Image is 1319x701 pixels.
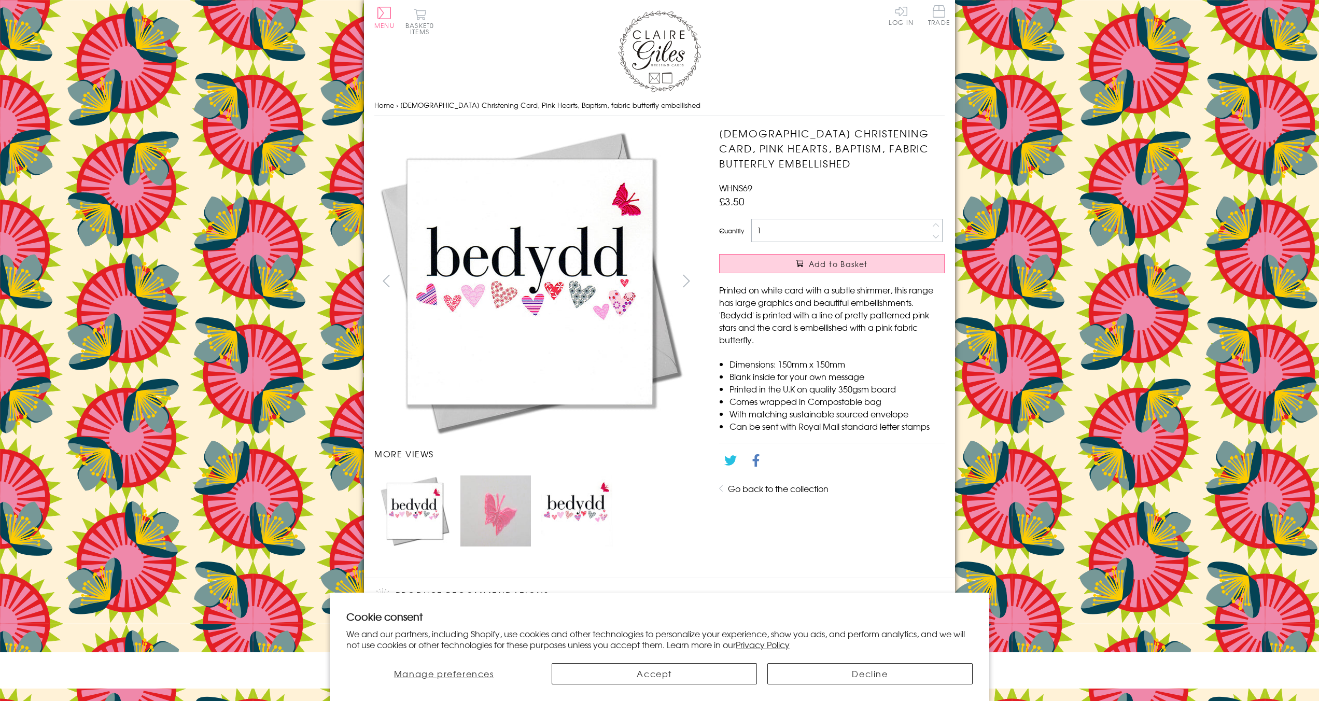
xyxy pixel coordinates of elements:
[374,95,945,116] nav: breadcrumbs
[729,358,945,370] li: Dimensions: 150mm x 150mm
[405,8,434,35] button: Basket0 items
[728,482,829,495] a: Go back to the collection
[394,667,494,680] span: Manage preferences
[719,181,752,194] span: WHNS69
[460,475,531,546] img: Welsh Christening Card, Pink Hearts, Baptism, fabric butterfly embellished
[729,408,945,420] li: With matching sustainable sourced envelope
[729,395,945,408] li: Comes wrapped in Compostable bag
[455,470,536,551] li: Carousel Page 2
[552,663,757,684] button: Accept
[719,126,945,171] h1: [DEMOGRAPHIC_DATA] Christening Card, Pink Hearts, Baptism, fabric butterfly embellished
[675,269,698,292] button: next
[374,470,698,551] ul: Carousel Pagination
[396,100,398,110] span: ›
[809,259,868,269] span: Add to Basket
[410,21,434,36] span: 0 items
[346,609,973,624] h2: Cookie consent
[729,383,945,395] li: Printed in the U.K on quality 350gsm board
[767,663,973,684] button: Decline
[729,420,945,432] li: Can be sent with Royal Mail standard letter stamps
[719,284,945,346] p: Printed on white card with a subtle shimmer, this range has large graphics and beautiful embellis...
[618,10,701,92] img: Claire Giles Greetings Cards
[736,638,790,651] a: Privacy Policy
[928,5,950,27] a: Trade
[346,663,541,684] button: Manage preferences
[380,475,450,546] img: Welsh Christening Card, Pink Hearts, Baptism, fabric butterfly embellished
[719,254,945,273] button: Add to Basket
[374,447,698,460] h3: More views
[928,5,950,25] span: Trade
[346,628,973,650] p: We and our partners, including Shopify, use cookies and other technologies to personalize your ex...
[729,370,945,383] li: Blank inside for your own message
[374,269,398,292] button: prev
[374,21,395,30] span: Menu
[541,475,612,546] img: Welsh Christening Card, Pink Hearts, Baptism, fabric butterfly embellished
[719,226,744,235] label: Quantity
[374,126,685,437] img: Welsh Christening Card, Pink Hearts, Baptism, fabric butterfly embellished
[889,5,914,25] a: Log In
[374,588,945,604] h2: Product recommendations
[374,470,455,551] li: Carousel Page 1 (Current Slide)
[536,470,617,551] li: Carousel Page 3
[400,100,700,110] span: [DEMOGRAPHIC_DATA] Christening Card, Pink Hearts, Baptism, fabric butterfly embellished
[374,100,394,110] a: Home
[719,194,745,208] span: £3.50
[374,7,395,29] button: Menu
